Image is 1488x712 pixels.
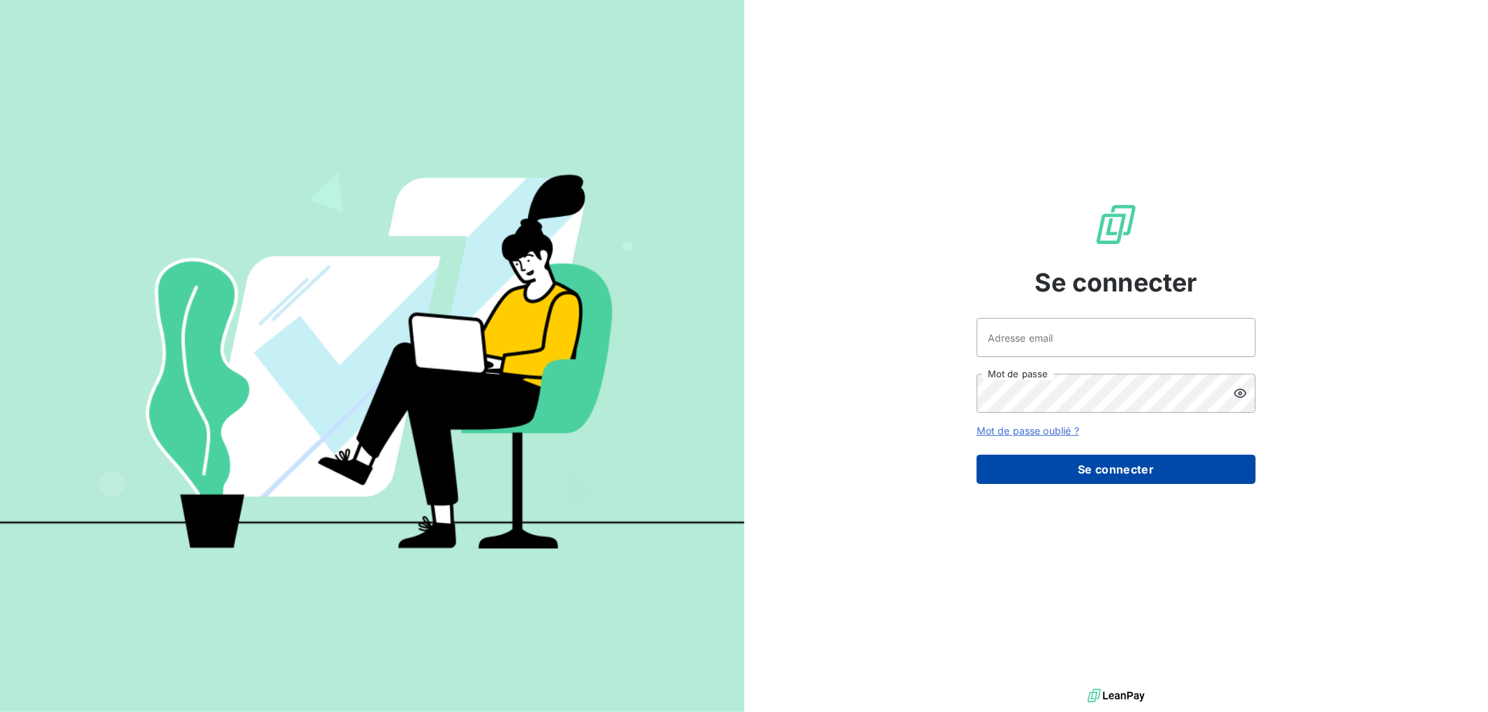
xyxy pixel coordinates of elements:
button: Se connecter [977,455,1256,484]
img: logo [1088,686,1145,706]
input: placeholder [977,318,1256,357]
img: Logo LeanPay [1094,202,1138,247]
a: Mot de passe oublié ? [977,425,1079,437]
span: Se connecter [1035,264,1198,301]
